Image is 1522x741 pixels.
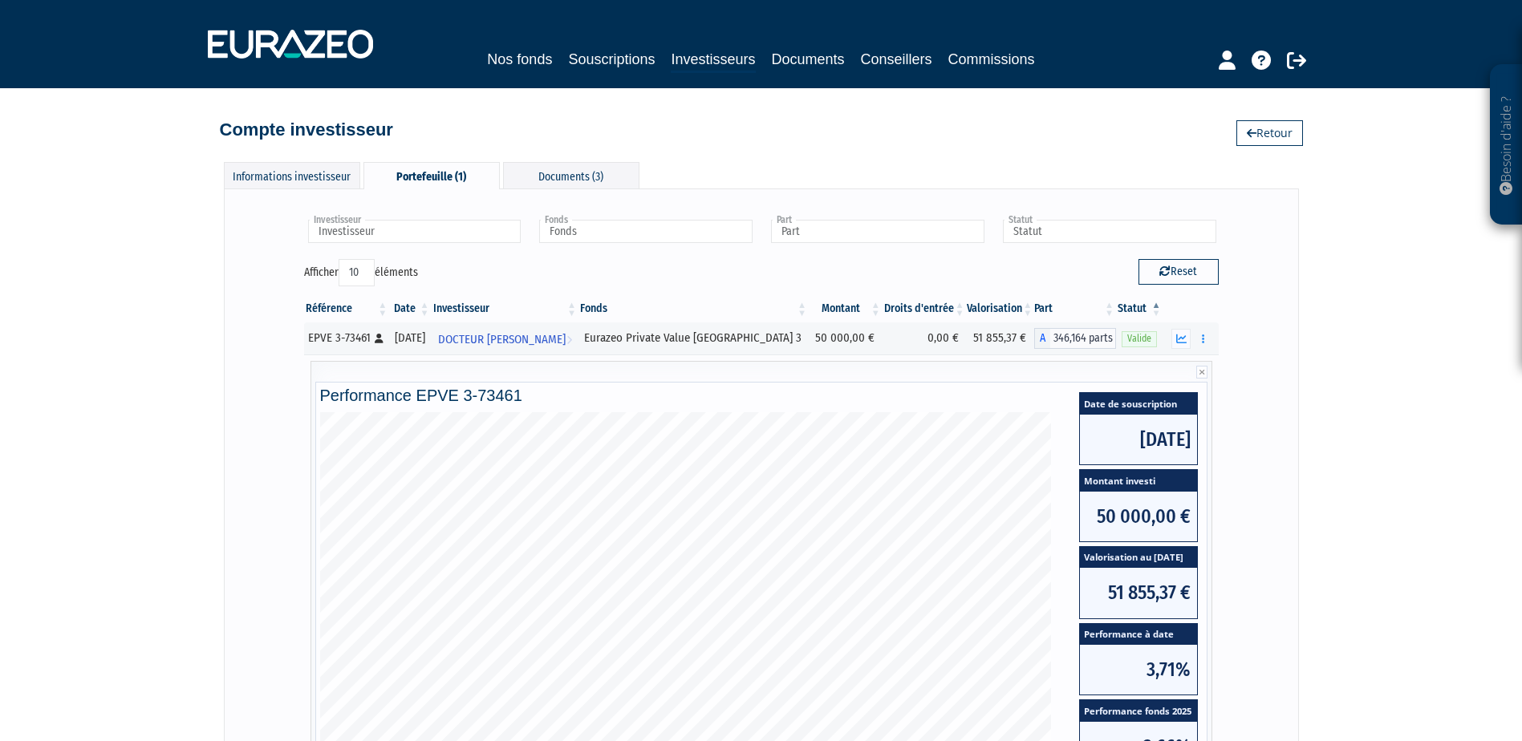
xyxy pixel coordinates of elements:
a: Nos fonds [487,48,552,71]
a: Documents [772,48,845,71]
th: Statut : activer pour trier la colonne par ordre d&eacute;croissant [1116,295,1163,322]
a: Investisseurs [671,48,755,73]
span: 51 855,37 € [1080,568,1197,617]
a: DOCTEUR [PERSON_NAME] [432,322,578,354]
span: Valorisation au [DATE] [1080,547,1197,569]
span: Performance fonds 2025 [1080,700,1197,722]
th: Date: activer pour trier la colonne par ordre croissant [389,295,431,322]
div: Informations investisseur [224,162,360,188]
img: 1732889491-logotype_eurazeo_blanc_rvb.png [208,30,373,59]
div: A - Eurazeo Private Value Europe 3 [1034,328,1116,349]
span: A [1034,328,1050,349]
div: Documents (3) [503,162,639,188]
td: 50 000,00 € [809,322,883,354]
div: Portefeuille (1) [363,162,500,189]
h4: Performance EPVE 3-73461 [320,387,1203,404]
span: Montant investi [1080,470,1197,492]
a: Retour [1236,120,1303,146]
span: [DATE] [1080,415,1197,464]
i: [Français] Personne physique [375,334,384,343]
th: Valorisation: activer pour trier la colonne par ordre croissant [967,295,1035,322]
a: Commissions [948,48,1035,71]
h4: Compte investisseur [220,120,393,140]
a: Conseillers [861,48,932,71]
td: 51 855,37 € [967,322,1035,354]
span: Valide [1122,331,1157,346]
select: Afficheréléments [339,259,375,286]
span: 3,71% [1080,645,1197,694]
p: Besoin d'aide ? [1497,73,1516,217]
span: 50 000,00 € [1080,492,1197,541]
th: Fonds: activer pour trier la colonne par ordre croissant [578,295,809,322]
th: Montant: activer pour trier la colonne par ordre croissant [809,295,883,322]
div: [DATE] [395,330,425,346]
i: Voir l'investisseur [566,325,572,354]
th: Droits d'entrée: activer pour trier la colonne par ordre croissant [883,295,967,322]
button: Reset [1138,259,1219,285]
span: DOCTEUR [PERSON_NAME] [438,325,566,354]
a: Souscriptions [568,48,655,71]
th: Investisseur: activer pour trier la colonne par ordre croissant [432,295,578,322]
th: Part: activer pour trier la colonne par ordre croissant [1034,295,1116,322]
label: Afficher éléments [304,259,418,286]
span: Date de souscription [1080,393,1197,415]
div: EPVE 3-73461 [308,330,384,346]
div: Eurazeo Private Value [GEOGRAPHIC_DATA] 3 [584,330,803,346]
th: Référence : activer pour trier la colonne par ordre croissant [304,295,390,322]
td: 0,00 € [883,322,967,354]
span: 346,164 parts [1050,328,1116,349]
span: Performance à date [1080,624,1197,646]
